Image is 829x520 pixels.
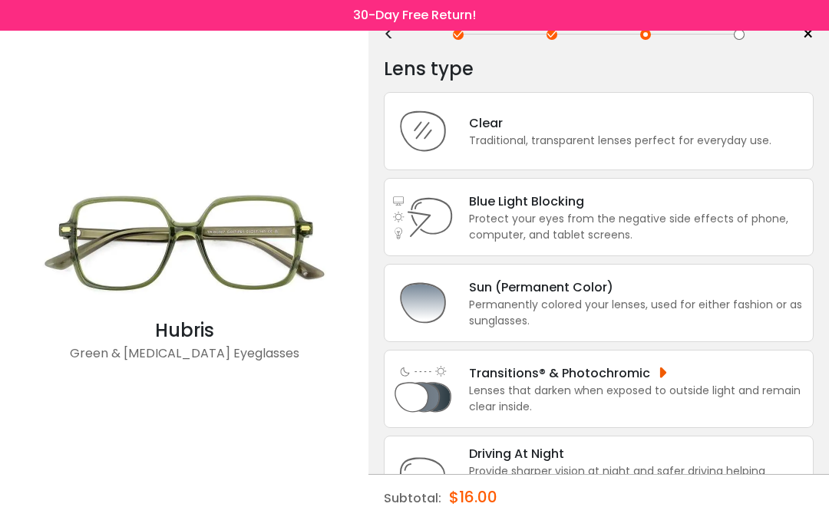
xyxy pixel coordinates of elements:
[469,463,805,512] div: Provide sharper vision at night and safer driving helping reduces glare off the road. (The lens i...
[802,23,814,46] span: ×
[469,211,805,243] div: Protect your eyes from the negative side effects of phone, computer, and tablet screens.
[469,133,771,149] div: Traditional, transparent lenses perfect for everyday use.
[791,23,814,46] a: ×
[469,444,805,463] div: Driving At Night
[31,163,338,317] img: Green Hubris - Acetate Eyeglasses
[392,358,454,420] img: Light Adjusting
[469,364,805,383] div: Transitions® & Photochromic
[469,114,771,133] div: Clear
[384,28,407,41] div: <
[469,383,805,415] div: Lenses that darken when exposed to outside light and remain clear inside.
[31,344,338,375] div: Green & [MEDICAL_DATA] Eyeglasses
[449,475,497,519] div: $16.00
[469,297,805,329] div: Permanently colored your lenses, used for either fashion or as sunglasses.
[31,317,338,344] div: Hubris
[392,272,454,334] img: Sun
[384,54,814,84] div: Lens type
[469,192,805,211] div: Blue Light Blocking
[469,278,805,297] div: Sun (Permanent Color)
